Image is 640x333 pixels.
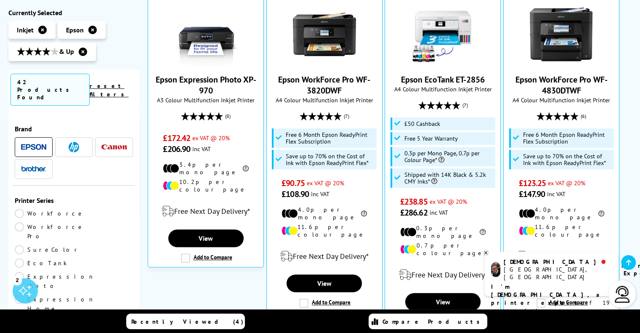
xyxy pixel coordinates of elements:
li: 0.3p per mono page [400,224,486,240]
div: [GEOGRAPHIC_DATA], [GEOGRAPHIC_DATA] [504,266,611,281]
span: £50 Cashback [404,120,440,127]
span: Inkjet [17,26,34,34]
span: (7) [462,97,467,113]
span: Shipped with 14K Black & 5.2k CMY Inks* [404,171,493,185]
li: 11.6p per colour page [519,223,604,238]
img: Epson WorkForce Pro WF-4830DTWF [530,3,593,66]
li: 4.0p per mono page [519,206,604,221]
span: inc VAT [547,190,566,198]
span: £206.90 [163,144,190,155]
span: Free 5 Year Warranty [404,135,458,142]
b: I'm [DEMOGRAPHIC_DATA], a printer expert [491,283,602,306]
img: Brother [21,166,46,172]
span: Epson [66,26,84,34]
a: Epson EcoTank ET-2856 [401,74,485,85]
a: View [287,274,362,292]
a: Expression Photo [15,272,95,290]
li: 11.6p per colour page [281,223,367,238]
span: inc VAT [192,145,211,153]
li: 10.2p per colour page [163,178,248,193]
div: Currently Selected [8,8,139,17]
span: A4 Colour Multifunction Inkjet Printer [508,96,615,104]
img: HP [69,142,79,152]
label: Add to Compare [299,298,351,308]
span: inc VAT [430,208,448,216]
span: ex VAT @ 20% [192,134,230,142]
img: user-headset-light.svg [614,286,631,303]
span: Compare Products [382,318,484,325]
a: Epson WorkForce Pro WF-4830DTWF [515,74,608,96]
div: modal_delivery [271,245,378,268]
span: Brand [15,125,133,133]
a: reset filters [90,82,129,98]
span: £147.90 [519,189,545,200]
div: [DEMOGRAPHIC_DATA] [504,258,611,266]
span: £172.42 [163,133,190,144]
a: Workforce [15,209,85,218]
img: Epson EcoTank ET-2856 [411,3,474,66]
span: ex VAT @ 20% [307,179,344,187]
img: Canon [101,144,127,150]
a: SureColor [15,245,80,254]
div: modal_delivery [389,263,496,287]
li: 4.0p per mono page [281,206,367,221]
span: £238.85 [400,196,428,207]
a: Canon [101,142,127,152]
div: 2 [13,275,22,285]
a: HP [61,142,87,152]
a: Epson WorkForce Pro WF-3820DWF [278,74,370,96]
span: £90.75 [281,178,305,189]
span: ex VAT @ 20% [430,197,467,205]
a: View [168,229,244,247]
a: Epson Expression Photo XP-970 [156,74,256,96]
li: 3.4p per mono page [163,161,248,176]
a: Epson Expression Photo XP-970 [174,59,237,67]
li: 0.7p per colour page [400,242,486,257]
a: Epson EcoTank ET-2856 [411,59,474,67]
span: Recently Viewed (4) [131,318,244,325]
span: Save up to 70% on the Cost of Ink with Epson ReadyPrint Flex* [523,153,612,166]
a: Epson WorkForce Pro WF-3820DWF [293,59,356,67]
img: chris-livechat.png [491,262,500,277]
img: Epson Expression Photo XP-970 [174,3,237,66]
a: Epson WorkForce Pro WF-4830DTWF [530,59,593,67]
span: £123.25 [519,178,546,189]
p: of 19 years! Leave me a message and I'll respond ASAP [491,283,611,331]
span: 42 Products Found [11,74,90,106]
a: Compare Products [369,314,487,329]
a: View [405,293,481,311]
span: Free 6 Month Epson ReadyPrint Flex Subscription [286,131,374,145]
span: A3 Colour Multifunction Inkjet Printer [152,96,259,104]
div: modal_delivery [152,200,259,223]
a: Brother [21,164,46,174]
a: Epson [21,142,46,152]
span: (7) [344,108,349,124]
span: (8) [225,108,231,124]
a: Recently Viewed (4) [126,314,245,329]
span: Save up to 70% on the Cost of Ink with Epson ReadyPrint Flex* [286,153,374,166]
div: modal_delivery [508,245,615,268]
span: Printer Series [15,196,133,205]
img: Epson [21,144,46,150]
label: Add to Compare [181,253,232,263]
span: inc VAT [311,190,329,198]
a: Expression Home [15,295,95,313]
a: Workforce Pro [15,222,85,241]
span: £108.90 [281,189,309,200]
span: & Up [17,47,74,57]
img: Epson WorkForce Pro WF-3820DWF [293,3,356,66]
a: EcoTank [15,258,74,268]
span: Free 6 Month Epson ReadyPrint Flex Subscription [523,131,612,145]
span: 0.3p per Mono Page, 0.7p per Colour Page* [404,150,493,163]
span: £286.62 [400,207,428,218]
span: A4 Colour Multifunction Inkjet Printer [271,96,378,104]
span: ex VAT @ 20% [548,179,585,187]
span: (6) [581,108,586,124]
span: A4 Colour Multifunction Inkjet Printer [389,85,496,93]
